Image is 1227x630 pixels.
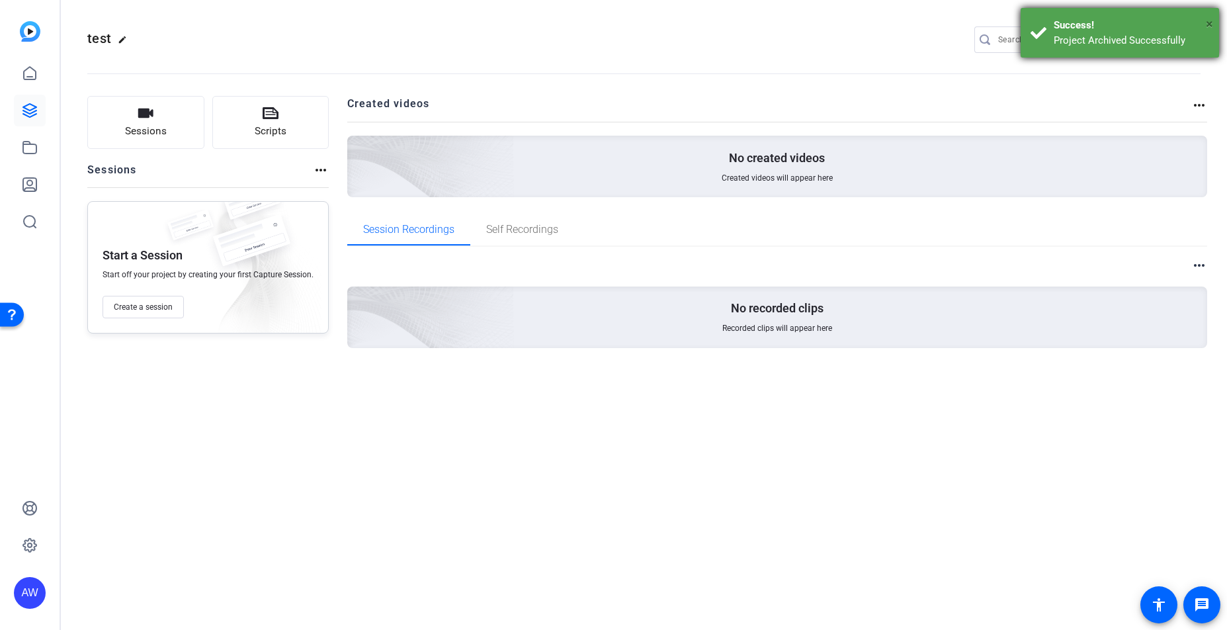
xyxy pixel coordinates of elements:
div: Success! [1054,18,1209,33]
span: Sessions [125,124,167,139]
span: × [1206,16,1213,32]
mat-icon: more_horiz [1191,257,1207,273]
mat-icon: accessibility [1151,597,1167,613]
span: Self Recordings [486,224,558,235]
p: Start a Session [103,247,183,263]
span: Session Recordings [363,224,454,235]
img: Creted videos background [199,5,515,292]
div: Project Archived Successfully [1054,33,1209,48]
span: Created videos will appear here [722,173,833,183]
span: Start off your project by creating your first Capture Session. [103,269,314,280]
p: No recorded clips [731,300,824,316]
div: AW [14,577,46,609]
span: Recorded clips will appear here [722,323,832,334]
button: Create a session [103,296,184,318]
p: No created videos [729,150,825,166]
button: Scripts [212,96,329,149]
img: fake-session.png [215,182,288,230]
span: test [87,30,111,46]
mat-icon: message [1194,597,1210,613]
button: Sessions [87,96,204,149]
mat-icon: more_horiz [1191,97,1207,113]
h2: Created videos [347,96,1192,122]
img: fake-session.png [161,210,220,249]
img: embarkstudio-empty-session.png [199,156,515,443]
img: fake-session.png [202,215,301,281]
mat-icon: more_horiz [313,162,329,178]
span: Create a session [114,302,173,312]
img: blue-gradient.svg [20,21,40,42]
mat-icon: edit [118,35,134,51]
input: Search [998,32,1117,48]
span: Scripts [255,124,286,139]
button: Close [1206,14,1213,34]
h2: Sessions [87,162,137,187]
img: embarkstudio-empty-session.png [193,198,321,339]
